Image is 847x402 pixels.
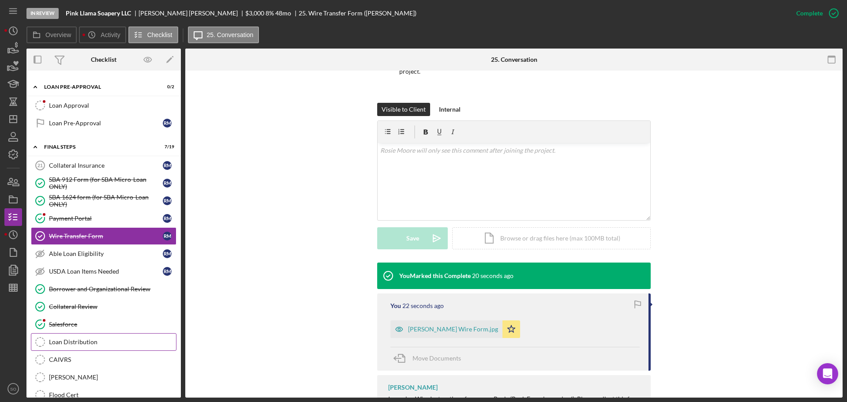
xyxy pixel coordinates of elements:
div: [PERSON_NAME] [PERSON_NAME] [139,10,245,17]
button: Save [377,227,448,249]
div: R M [163,232,172,240]
div: In Review [26,8,59,19]
a: SBA 912 Form (for SBA Micro-Loan ONLY)RM [31,174,176,192]
div: 0 / 2 [158,84,174,90]
div: Open Intercom Messenger [817,363,838,384]
div: R M [163,161,172,170]
div: Wire Transfer Form [49,233,163,240]
div: Salesforce [49,321,176,328]
div: [PERSON_NAME] Wire Form.jpg [408,326,498,333]
div: R M [163,214,172,223]
button: [PERSON_NAME] Wire Form.jpg [390,320,520,338]
button: Overview [26,26,77,43]
div: CAIVRS [49,356,176,363]
div: Collateral Insurance [49,162,163,169]
div: FINAL STEPS [44,144,152,150]
div: LOAN PRE-APPROVAL [44,84,152,90]
div: Checklist [91,56,116,63]
b: Pink Llama Soapery LLC [66,10,131,17]
div: You [390,302,401,309]
label: 25. Conversation [207,31,254,38]
div: SBA 1624 form (for SBA Micro-Loan ONLY) [49,194,163,208]
a: Wire Transfer FormRM [31,227,176,245]
div: 8 % [266,10,274,17]
div: SBA 912 Form (for SBA Micro-Loan ONLY) [49,176,163,190]
button: Checklist [128,26,178,43]
span: Move Documents [412,354,461,362]
div: Visible to Client [382,103,426,116]
div: R M [163,196,172,205]
time: 2025-10-14 21:52 [402,302,444,309]
a: Able Loan EligibilityRM [31,245,176,263]
a: Payment PortalRM [31,210,176,227]
div: R M [163,249,172,258]
div: Loan Distribution [49,338,176,346]
div: Able Loan Eligibility [49,250,163,257]
span: $3,000 [245,9,264,17]
a: 21Collateral InsuranceRM [31,157,176,174]
text: SO [10,387,16,391]
a: Borrower and Organizational Review [31,280,176,298]
div: Payment Portal [49,215,163,222]
div: Loan Approval [49,102,176,109]
a: SBA 1624 form (for SBA Micro-Loan ONLY)RM [31,192,176,210]
div: Collateral Review [49,303,176,310]
div: Internal [439,103,461,116]
div: USDA Loan Items Needed [49,268,163,275]
time: 2025-10-14 21:52 [472,272,513,279]
div: You Marked this Complete [399,272,471,279]
div: Complete [796,4,823,22]
button: SO [4,380,22,398]
a: Loan Pre-ApprovalRM [31,114,176,132]
div: [PERSON_NAME] [49,374,176,381]
label: Checklist [147,31,172,38]
a: Salesforce [31,316,176,333]
div: R M [163,179,172,188]
div: 25. Conversation [491,56,537,63]
button: 25. Conversation [188,26,259,43]
button: Internal [435,103,465,116]
a: Loan Approval [31,97,176,114]
label: Overview [45,31,71,38]
div: Save [406,227,419,249]
button: Visible to Client [377,103,430,116]
div: R M [163,119,172,128]
label: Activity [101,31,120,38]
tspan: 21 [37,163,43,168]
button: Move Documents [390,347,470,369]
button: Activity [79,26,126,43]
a: USDA Loan Items NeededRM [31,263,176,280]
a: Loan Distribution [31,333,176,351]
div: [PERSON_NAME] [388,384,438,391]
a: [PERSON_NAME] [31,368,176,386]
button: Complete [787,4,843,22]
div: Borrower and Organizational Review [49,286,176,293]
div: 48 mo [275,10,291,17]
div: 25. Wire Transfer Form ([PERSON_NAME]) [299,10,416,17]
div: R M [163,267,172,276]
a: Collateral Review [31,298,176,316]
a: CAIVRS [31,351,176,368]
div: 7 / 19 [158,144,174,150]
div: Loan Pre-Approval [49,120,163,127]
div: Flood Cert [49,391,176,398]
